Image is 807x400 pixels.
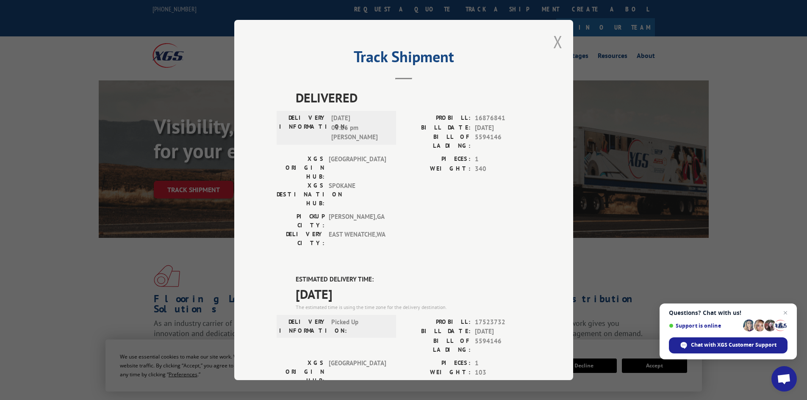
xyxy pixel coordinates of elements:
span: [DATE] 03:26 pm [PERSON_NAME] [331,113,388,142]
span: 5594146 [475,337,531,354]
label: DELIVERY INFORMATION: [279,317,327,335]
div: Open chat [771,366,797,392]
label: XGS ORIGIN HUB: [277,359,324,385]
h2: Track Shipment [277,51,531,67]
span: 1 [475,154,531,164]
span: [DATE] [475,123,531,133]
span: [GEOGRAPHIC_DATA] [329,359,386,385]
label: XGS ORIGIN HUB: [277,154,324,181]
label: DELIVERY CITY: [277,230,324,248]
span: 16876841 [475,113,531,123]
span: DELIVERED [296,88,531,107]
span: Questions? Chat with us! [669,309,788,316]
label: BILL OF LADING: [404,132,471,150]
div: Chat with XGS Customer Support [669,337,788,353]
label: DELIVERY INFORMATION: [279,113,327,142]
label: PROBILL: [404,317,471,327]
span: Close chat [780,308,790,318]
span: [DATE] [475,327,531,337]
span: [PERSON_NAME] , GA [329,212,386,230]
span: SPOKANE [329,181,386,208]
span: Support is online [669,323,740,329]
span: EAST WENATCHE , WA [329,230,386,248]
label: PICKUP CITY: [277,212,324,230]
div: The estimated time is using the time zone for the delivery destination. [296,303,531,311]
span: 1 [475,359,531,368]
label: PIECES: [404,154,471,164]
span: Chat with XGS Customer Support [691,341,776,349]
label: PIECES: [404,359,471,368]
label: XGS DESTINATION HUB: [277,181,324,208]
label: WEIGHT: [404,164,471,174]
label: ESTIMATED DELIVERY TIME: [296,275,531,284]
label: BILL DATE: [404,327,471,337]
label: BILL DATE: [404,123,471,133]
label: BILL OF LADING: [404,337,471,354]
button: Close modal [553,30,563,53]
span: [DATE] [296,284,531,303]
label: PROBILL: [404,113,471,123]
span: 340 [475,164,531,174]
span: 5594146 [475,132,531,150]
label: WEIGHT: [404,368,471,378]
span: Picked Up [331,317,388,335]
span: 17523732 [475,317,531,327]
span: [GEOGRAPHIC_DATA] [329,154,386,181]
span: 103 [475,368,531,378]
